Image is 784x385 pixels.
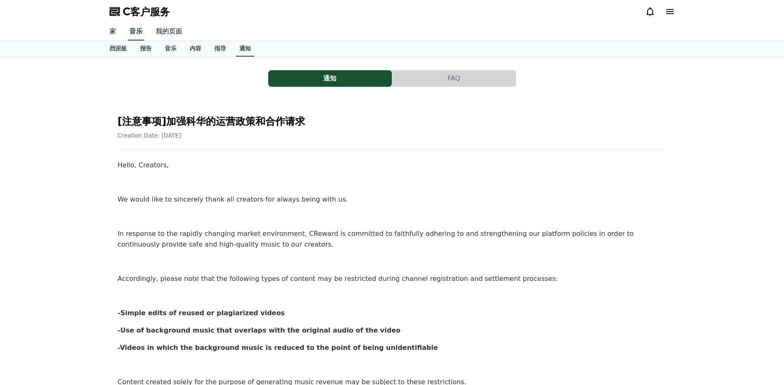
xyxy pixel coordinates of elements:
[190,45,201,52] font: 内容
[392,70,516,87] button: FAQ
[183,41,208,57] a: 内容
[214,45,226,52] font: 指导
[118,309,285,317] strong: -Simple edits of reused or plagiarized videos
[118,160,667,171] p: Hello, Creators,
[103,23,123,40] a: 家
[158,41,183,57] a: 音乐
[118,344,438,352] strong: -Videos in which the background music is reduced to the point of being unidentifiable
[165,45,176,52] font: 音乐
[123,5,170,18] span: C客户服务
[118,326,401,334] strong: -Use of background music that overlaps with the original audio of the video
[128,23,144,40] a: 音乐
[110,5,170,18] a: C客户服务
[149,23,189,40] a: 我的页面
[103,41,133,57] a: 挡泥板
[140,45,152,52] font: 报告
[118,194,667,205] p: We would like to sincerely thank all creators for always being with us.
[236,41,254,57] a: 通知
[208,41,233,57] a: 指导
[118,132,181,139] span: Creation Date: [DATE]
[268,70,392,87] button: 通知
[118,273,667,284] p: Accordingly, please note that the following types of content may be restricted during channel reg...
[239,45,251,52] font: 通知
[133,41,158,57] a: 报告
[118,228,667,250] p: In response to the rapidly changing market environment, CReward is committed to faithfully adheri...
[118,115,667,128] h2: [注意事项]加强科华的运营政策和合作请求
[110,45,127,52] font: 挡泥板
